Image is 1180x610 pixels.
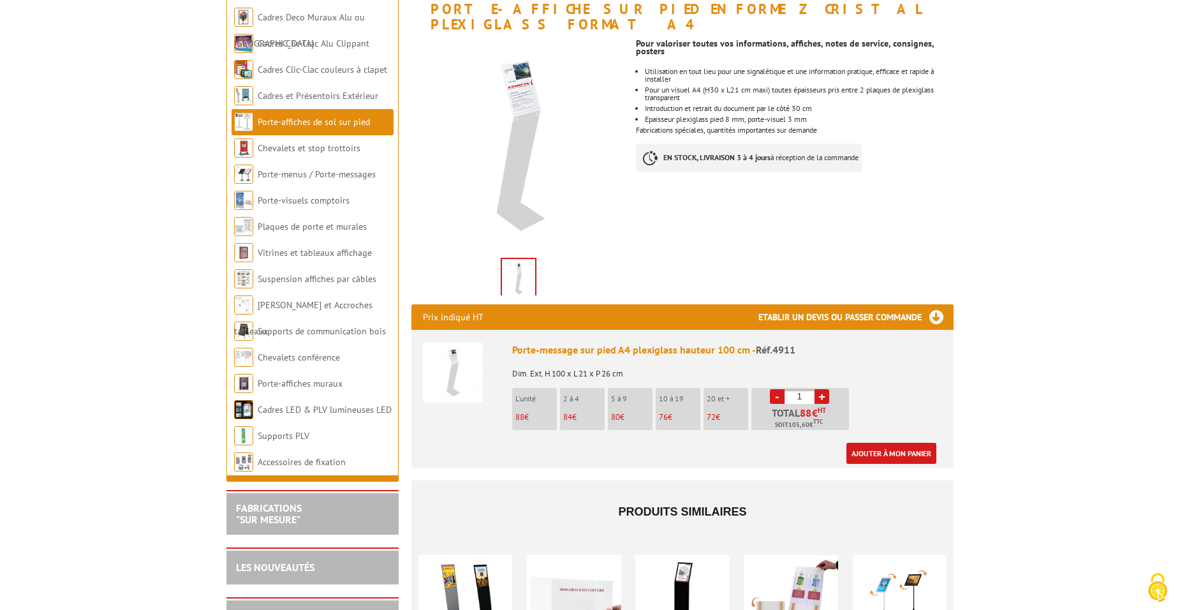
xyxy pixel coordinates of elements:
img: Cimaises et Accroches tableaux [234,295,253,315]
p: 2 à 4 [563,394,605,403]
strong: Pour valoriser toutes vos informations, affiches, notes de service, consignes, posters [636,38,934,57]
p: € [563,413,605,422]
span: Soit € [775,420,823,430]
a: Porte-visuels comptoirs [258,195,350,206]
img: Porte-message sur pied A4 plexiglass hauteur 100 cm [423,343,483,403]
img: Cookies (fenêtre modale) [1142,572,1174,604]
img: Cadres LED & PLV lumineuses LED [234,400,253,419]
img: Porte-menus / Porte-messages [234,165,253,184]
a: + [815,389,829,404]
li: Utilisation en tout lieu pour une signalétique et une information pratique, efficace et rapide à ... [645,68,954,83]
a: Suspension affiches par câbles [258,273,376,285]
li: Pour un visuel A4 (H30 x L21 cm maxi) toutes épaisseurs pris entre 2 plaques de plexiglass transp... [645,86,954,101]
p: L'unité [515,394,557,403]
a: Cadres et Présentoirs Extérieur [258,90,378,101]
img: Cadres Clic-Clac couleurs à clapet [234,60,253,79]
a: Cadres LED & PLV lumineuses LED [258,404,392,415]
p: Dim. Ext. H 100 x L 21 x P 26 cm [512,361,942,378]
div: Porte-message sur pied A4 plexiglass hauteur 100 cm - [512,343,942,357]
a: Supports PLV [258,430,309,442]
p: 5 à 9 [611,394,653,403]
a: Cadres Clic-Clac Alu Clippant [258,38,369,49]
img: Cadres Deco Muraux Alu ou Bois [234,8,253,27]
sup: TTC [813,418,823,425]
a: Supports de communication bois [258,325,386,337]
sup: HT [818,406,826,415]
img: Accessoires de fixation [234,452,253,472]
a: Vitrines et tableaux affichage [258,247,372,258]
a: Cadres Clic-Clac couleurs à clapet [258,64,387,75]
img: Suspension affiches par câbles [234,269,253,288]
a: Porte-affiches de sol sur pied [258,116,370,128]
img: porte_affiches_4911_1.jpg [411,38,626,253]
a: Plaques de porte et murales [258,221,367,232]
div: Fabrications spéciales, quantités importantes sur demande [636,32,963,184]
a: - [770,389,785,404]
span: 72 [707,412,716,422]
p: € [611,413,653,422]
span: 76 [659,412,668,422]
img: Vitrines et tableaux affichage [234,243,253,262]
strong: EN STOCK, LIVRAISON 3 à 4 jours [663,152,771,162]
a: Porte-affiches muraux [258,378,343,389]
span: Produits similaires [618,505,746,518]
span: 80 [611,412,620,422]
span: 105,60 [788,420,809,430]
span: Réf.4911 [756,343,795,356]
a: FABRICATIONS"Sur Mesure" [236,502,302,526]
button: Cookies (fenêtre modale) [1135,567,1180,610]
a: Chevalets conférence [258,352,340,363]
p: 10 à 19 [659,394,700,403]
span: 84 [563,412,572,422]
a: Accessoires de fixation [258,456,346,468]
img: Cadres et Présentoirs Extérieur [234,86,253,105]
img: Porte-affiches muraux [234,374,253,393]
p: Total [755,408,849,430]
img: porte_affiches_4911_1.jpg [502,259,535,299]
a: Cadres Deco Muraux Alu ou [GEOGRAPHIC_DATA] [234,11,365,49]
p: à réception de la commande [636,144,862,172]
img: Plaques de porte et murales [234,217,253,236]
p: € [515,413,557,422]
span: 88 [515,412,524,422]
img: Porte-visuels comptoirs [234,191,253,210]
img: Porte-affiches de sol sur pied [234,112,253,131]
a: Ajouter à mon panier [846,443,936,464]
li: Introduction et retrait du document par le côté 30 cm [645,105,954,112]
img: Chevalets et stop trottoirs [234,138,253,158]
span: € [812,408,818,418]
p: Prix indiqué HT [423,304,483,330]
img: Chevalets conférence [234,348,253,367]
li: Epaisseur plexiglass pied 8 mm, porte-visuel 3 mm [645,115,954,123]
span: 88 [800,408,812,418]
a: Chevalets et stop trottoirs [258,142,360,154]
a: Porte-menus / Porte-messages [258,168,376,180]
h3: Etablir un devis ou passer commande [758,304,954,330]
p: € [707,413,748,422]
a: [PERSON_NAME] et Accroches tableaux [234,299,372,337]
p: € [659,413,700,422]
a: LES NOUVEAUTÉS [236,561,314,574]
p: 20 et + [707,394,748,403]
img: Supports PLV [234,426,253,445]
